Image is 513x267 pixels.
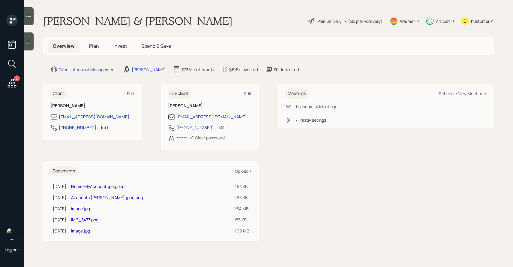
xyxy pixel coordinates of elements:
[53,183,66,190] div: [DATE]
[50,89,67,99] h6: Client
[113,43,127,49] span: Invest
[6,228,18,240] img: sami-boghos-headshot.png
[296,117,326,123] div: 4 Past Meeting s
[439,91,487,96] div: Schedule New Meeting +
[229,66,258,73] div: $196k invested
[101,124,109,130] div: EST
[71,228,90,234] a: image.jpg
[234,205,249,212] div: 1.84 MB
[71,206,90,211] a: image.jpg
[71,217,98,223] a: IMG_5477.png
[53,217,66,223] div: [DATE]
[235,168,252,174] div: Upload +
[59,114,129,120] div: [EMAIL_ADDRESS][DOMAIN_NAME]
[53,205,66,212] div: [DATE]
[53,228,66,234] div: [DATE]
[344,18,382,24] div: • (old plan-delivery)
[59,124,96,131] div: [PHONE_NUMBER]
[234,183,249,190] div: 464 KB
[168,103,252,108] h6: [PERSON_NAME]
[14,75,20,81] div: 2
[5,247,19,253] div: Log out
[168,89,191,99] h6: Co-client
[234,228,249,234] div: 1.69 MB
[127,91,134,96] div: Edit
[244,91,252,96] div: Edit
[43,14,232,28] h1: [PERSON_NAME] & [PERSON_NAME]
[471,18,490,24] div: Kustomer
[181,66,214,73] div: $735k net-worth
[71,195,143,200] a: Accounts [PERSON_NAME].jpeg.png
[190,135,225,141] div: Clear password
[89,43,99,49] span: Plan
[317,18,341,24] div: Plan Delivery
[50,103,134,108] h6: [PERSON_NAME]
[53,194,66,201] div: [DATE]
[50,166,77,176] h6: Documents
[274,66,299,73] div: $0 deposited
[71,184,124,189] a: Home-MyAccount.jpeg.png
[176,114,247,120] div: [EMAIL_ADDRESS][DOMAIN_NAME]
[53,43,75,49] span: Overview
[234,194,249,201] div: 263 KB
[176,124,214,131] div: [PHONE_NUMBER]
[219,124,226,130] div: EST
[285,89,308,99] h6: Meetings
[400,18,415,24] div: Warmer
[436,18,450,24] div: Altruist
[234,217,249,223] div: 185 KB
[141,43,171,49] span: Spend & Save
[59,66,116,73] div: Client · Account Management
[296,103,337,110] div: 0 Upcoming Meeting s
[132,66,166,73] div: [PERSON_NAME]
